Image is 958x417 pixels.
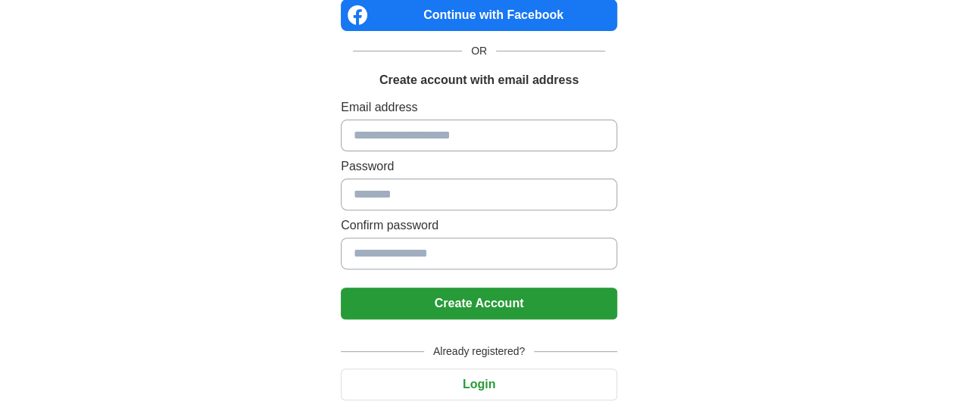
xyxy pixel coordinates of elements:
button: Create Account [341,288,617,319]
label: Confirm password [341,216,617,235]
a: Login [341,378,617,391]
span: Already registered? [424,344,534,359]
h1: Create account with email address [379,71,579,89]
span: OR [462,43,496,59]
button: Login [341,369,617,400]
label: Email address [341,98,617,117]
label: Password [341,157,617,176]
